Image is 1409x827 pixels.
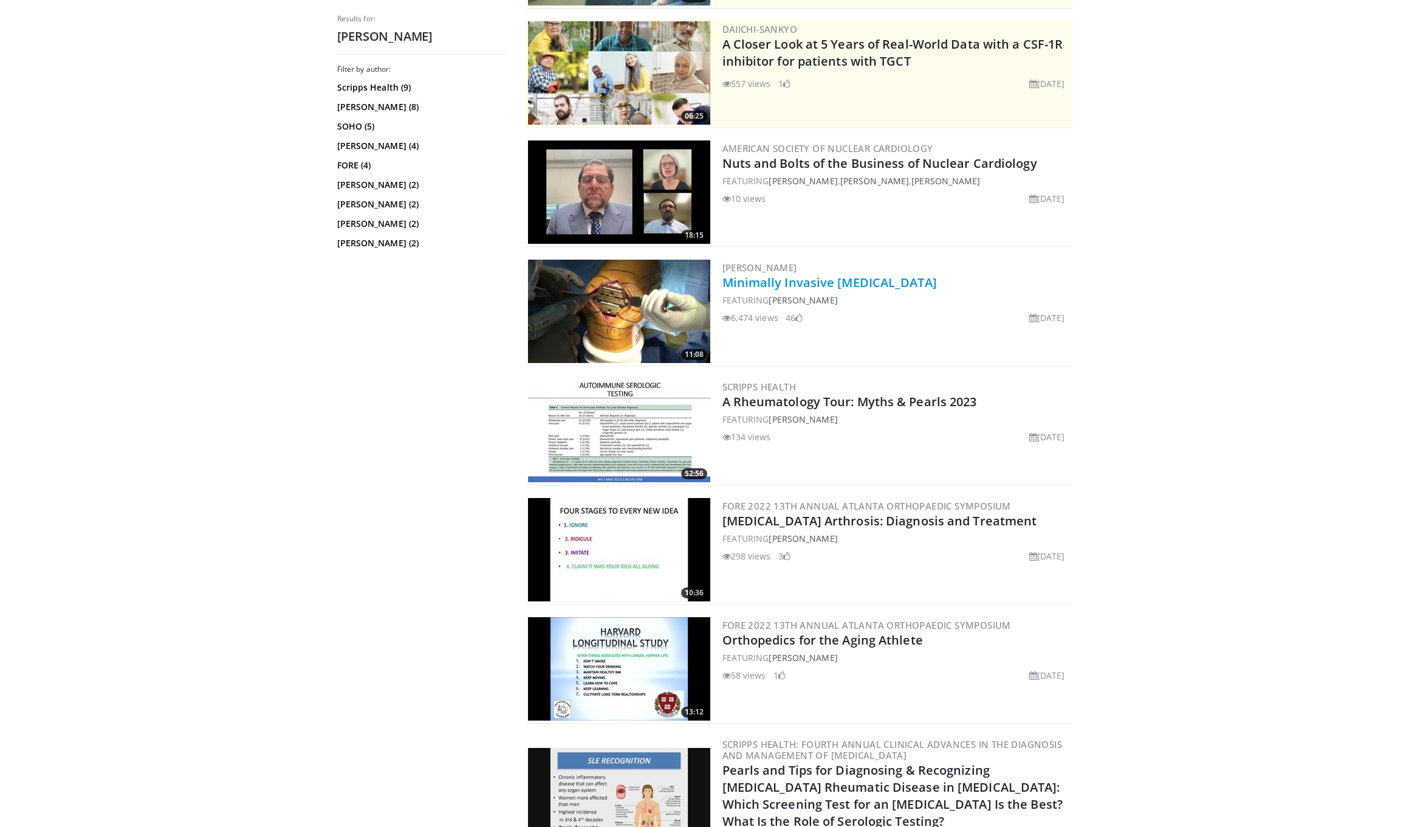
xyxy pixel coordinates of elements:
li: 10 views [722,192,766,205]
a: 11:08 [528,260,710,363]
a: Minimally Invasive [MEDICAL_DATA] [722,274,937,291]
li: 1 [773,669,786,682]
div: FEATURING [722,532,1070,545]
span: 13:12 [681,707,707,718]
a: [PERSON_NAME] (2) [337,198,504,210]
li: 3 [778,550,790,562]
a: [PERSON_NAME] [769,294,837,306]
a: Orthopedics for the Aging Athlete [722,632,923,648]
img: 0b20e65f-99e9-4254-83fa-672e15fef397.300x170_q85_crop-smart_upscale.jpg [528,498,710,601]
a: [PERSON_NAME] (2) [337,218,504,230]
span: 06:25 [681,111,707,122]
a: A Rheumatology Tour: Myths & Pearls 2023 [722,393,977,410]
div: FEATURING [722,294,1070,306]
div: FEATURING [722,651,1070,664]
a: FORE 2022 13th Annual Atlanta Orthopaedic Symposium [722,619,1011,631]
p: Results for: [337,14,507,24]
a: 18:15 [528,140,710,244]
span: 18:15 [681,230,707,241]
a: SOHO (5) [337,120,504,133]
a: FORE 2022 13th Annual Atlanta Orthopaedic Symposium [722,500,1011,512]
span: 10:36 [681,587,707,598]
img: 9e452547-bf31-447f-a623-f0a35034cf7a.300x170_q85_crop-smart_upscale.jpg [528,617,710,721]
a: [PERSON_NAME] [722,261,797,274]
a: [PERSON_NAME] [769,413,837,425]
span: 11:08 [681,349,707,360]
li: [DATE] [1029,311,1065,324]
span: 52:56 [681,468,707,479]
a: Scripps Health [722,381,797,393]
a: Daiichi-Sankyo [722,23,798,35]
a: [PERSON_NAME] (2) [337,237,504,249]
a: 10:36 [528,498,710,601]
a: American Society of Nuclear Cardiology [722,142,933,154]
a: [PERSON_NAME] (2) [337,179,504,191]
a: Scripps Health: Fourth Annual Clinical Advances in the Diagnosis and Management of [MEDICAL_DATA] [722,738,1063,761]
a: FORE (4) [337,159,504,171]
h2: [PERSON_NAME] [337,29,507,44]
h3: Filter by author: [337,64,507,74]
a: A Closer Look at 5 Years of Real-World Data with a CSF-1R inhibitor for patients with TGCT [722,36,1063,69]
a: [PERSON_NAME] [769,652,837,663]
a: [PERSON_NAME] (8) [337,101,504,113]
img: 93c22cae-14d1-47f0-9e4a-a244e824b022.png.300x170_q85_crop-smart_upscale.jpg [528,21,710,125]
a: [PERSON_NAME] [769,533,837,544]
a: 06:25 [528,21,710,125]
div: FEATURING [722,413,1070,426]
li: 6,474 views [722,311,778,324]
img: 0bcc6b90-7793-4d56-9df2-8ba664eb2757.300x170_q85_crop-smart_upscale.jpg [528,379,710,482]
li: 58 views [722,669,766,682]
li: 134 views [722,431,771,443]
img: 09965b1f-be85-4d11-8f19-bf34d60517dd.300x170_q85_crop-smart_upscale.jpg [528,260,710,363]
li: [DATE] [1029,550,1065,562]
li: 1 [778,77,790,90]
li: [DATE] [1029,192,1065,205]
a: [PERSON_NAME] (4) [337,140,504,152]
div: FEATURING , , [722,175,1070,187]
a: 13:12 [528,617,710,721]
li: [DATE] [1029,77,1065,90]
li: 557 views [722,77,771,90]
li: 46 [786,311,803,324]
li: 298 views [722,550,771,562]
a: Scripps Health (9) [337,81,504,94]
a: Nuts and Bolts of the Business of Nuclear Cardiology [722,155,1037,171]
li: [DATE] [1029,431,1065,443]
a: [PERSON_NAME] [911,175,980,187]
a: [PERSON_NAME] [769,175,837,187]
a: 52:56 [528,379,710,482]
img: 3b59ce0b-12b3-4997-b6aa-db7974efe80e.300x170_q85_crop-smart_upscale.jpg [528,140,710,244]
a: [PERSON_NAME] [840,175,909,187]
a: [MEDICAL_DATA] Arthrosis: Diagnosis and Treatment [722,513,1037,529]
li: [DATE] [1029,669,1065,682]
